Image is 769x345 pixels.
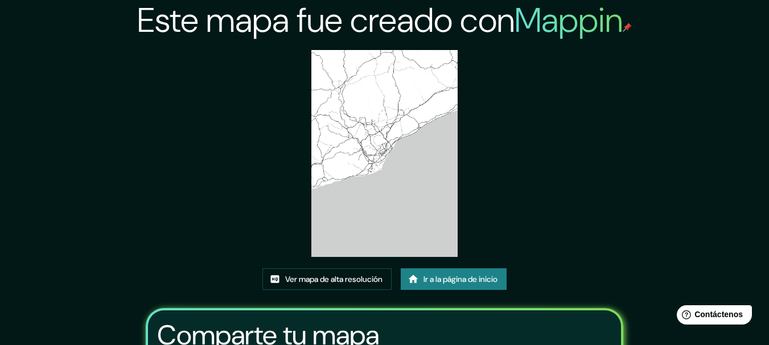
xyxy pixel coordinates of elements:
[623,23,632,32] img: pin de mapeo
[262,268,392,290] a: Ver mapa de alta resolución
[423,274,497,284] font: Ir a la página de inicio
[401,268,507,290] a: Ir a la página de inicio
[311,50,458,257] img: created-map
[285,274,383,284] font: Ver mapa de alta resolución
[668,301,756,332] iframe: Lanzador de widgets de ayuda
